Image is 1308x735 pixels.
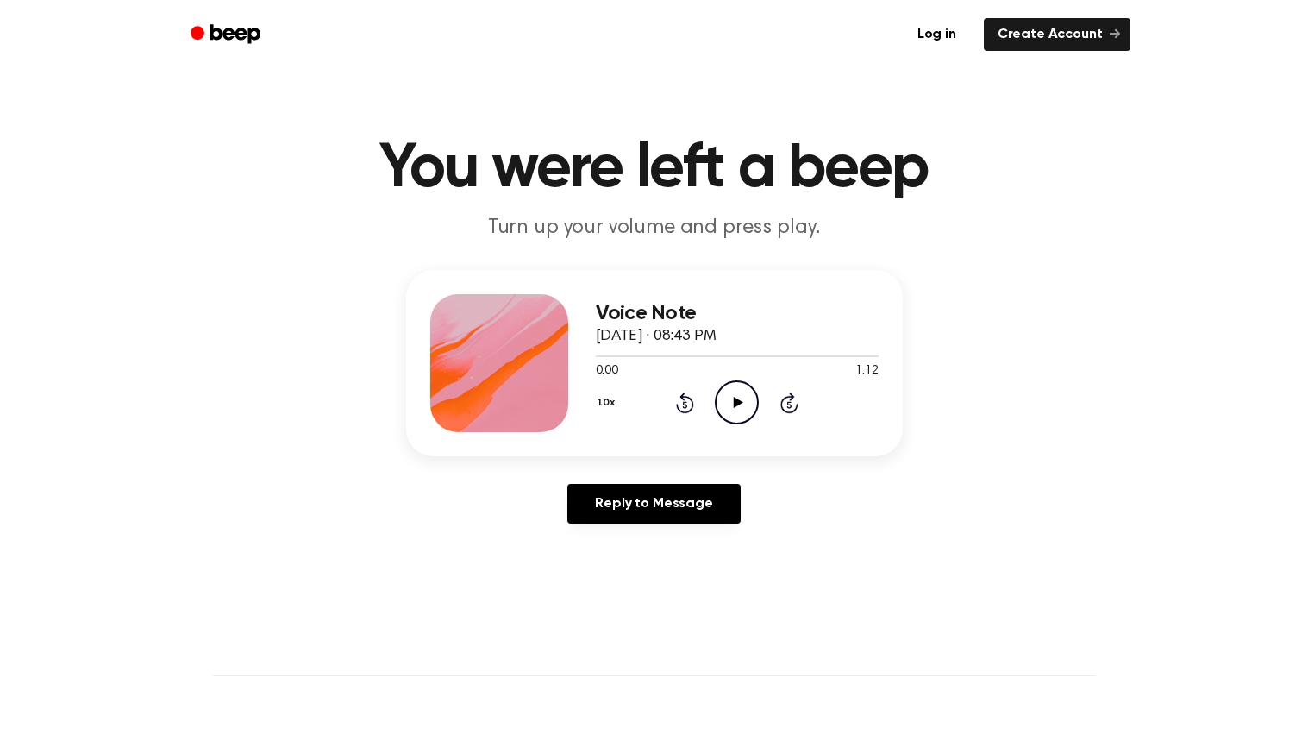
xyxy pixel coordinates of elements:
button: 1.0x [596,388,622,418]
a: Reply to Message [567,484,740,524]
span: 0:00 [596,362,618,380]
p: Turn up your volume and press play. [323,214,986,242]
a: Beep [178,18,276,52]
span: [DATE] · 08:43 PM [596,329,717,344]
a: Create Account [984,18,1130,51]
h1: You were left a beep [213,138,1096,200]
h3: Voice Note [596,302,879,325]
span: 1:12 [855,362,878,380]
a: Log in [900,15,973,54]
